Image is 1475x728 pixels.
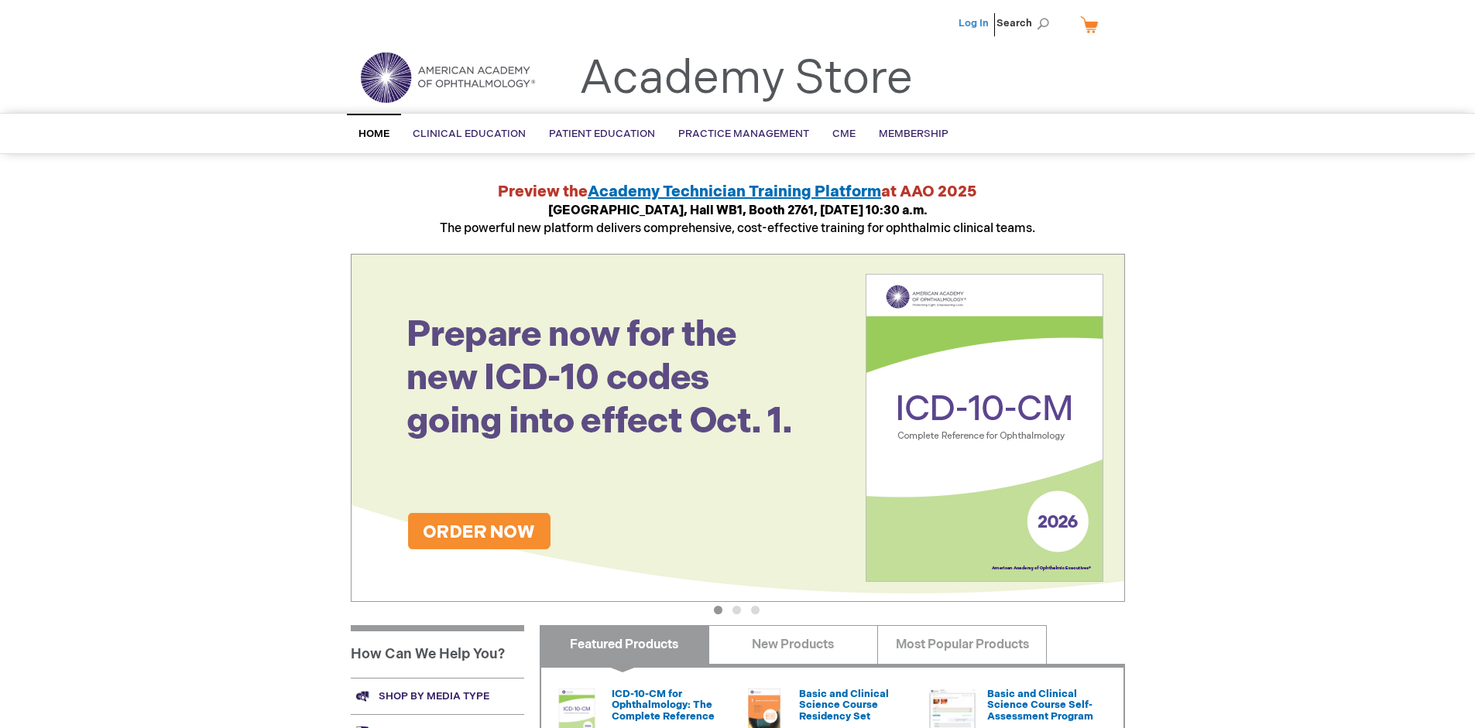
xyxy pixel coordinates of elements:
[498,183,977,201] strong: Preview the at AAO 2025
[678,128,809,140] span: Practice Management
[351,625,524,678] h1: How Can We Help You?
[579,51,913,107] a: Academy Store
[413,128,526,140] span: Clinical Education
[549,128,655,140] span: Patient Education
[714,606,722,614] button: 1 of 3
[877,625,1047,664] a: Most Popular Products
[732,606,741,614] button: 2 of 3
[612,688,715,723] a: ICD-10-CM for Ophthalmology: The Complete Reference
[708,625,878,664] a: New Products
[540,625,709,664] a: Featured Products
[351,678,524,714] a: Shop by media type
[440,203,1035,236] span: The powerful new platform delivers comprehensive, cost-effective training for ophthalmic clinical...
[996,8,1055,39] span: Search
[588,183,881,201] a: Academy Technician Training Platform
[987,688,1093,723] a: Basic and Clinical Science Course Self-Assessment Program
[358,128,389,140] span: Home
[751,606,760,614] button: 3 of 3
[832,128,856,140] span: CME
[799,688,889,723] a: Basic and Clinical Science Course Residency Set
[879,128,948,140] span: Membership
[548,203,928,218] strong: [GEOGRAPHIC_DATA], Hall WB1, Booth 2761, [DATE] 10:30 a.m.
[959,17,989,29] a: Log In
